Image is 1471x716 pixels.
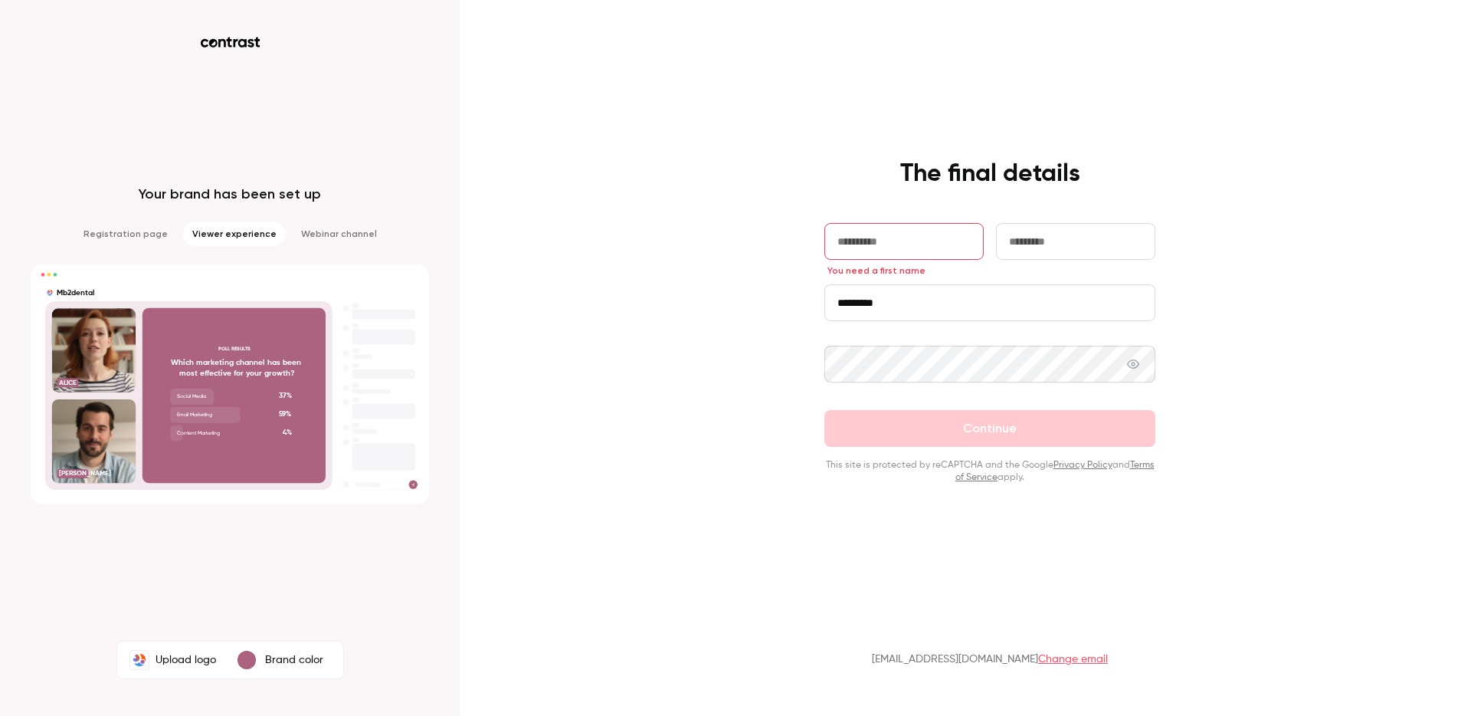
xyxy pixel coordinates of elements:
label: Mb2dentalUpload logo [120,645,225,675]
li: Viewer experience [183,222,286,246]
a: Change email [1038,654,1108,665]
li: Webinar channel [292,222,386,246]
a: Privacy Policy [1053,461,1112,470]
p: [EMAIL_ADDRESS][DOMAIN_NAME] [872,652,1108,667]
h4: The final details [900,159,1080,189]
span: You need a first name [827,264,926,277]
p: This site is protected by reCAPTCHA and the Google and apply. [824,459,1155,484]
img: Mb2dental [130,651,149,669]
p: Brand color [265,652,323,668]
p: Your brand has been set up [139,185,321,203]
li: Registration page [74,222,177,246]
button: Brand color [225,645,340,675]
